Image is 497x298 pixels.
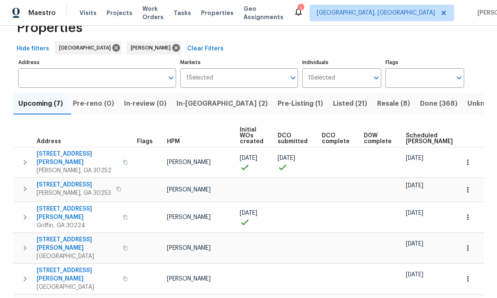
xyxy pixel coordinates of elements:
[184,42,227,57] button: Clear Filters
[287,72,299,84] button: Open
[124,98,166,110] span: In-review (0)
[278,98,323,110] span: Pre-Listing (1)
[17,24,82,32] span: Properties
[37,150,118,167] span: [STREET_ADDRESS][PERSON_NAME]
[406,272,423,278] span: [DATE]
[187,44,224,55] span: Clear Filters
[167,215,211,221] span: [PERSON_NAME]
[37,189,111,198] span: [PERSON_NAME], GA 30253
[18,98,63,110] span: Upcoming (7)
[167,276,211,282] span: [PERSON_NAME]
[107,9,132,17] span: Projects
[333,98,367,110] span: Listed (21)
[385,60,464,65] label: Flags
[55,42,122,55] div: [GEOGRAPHIC_DATA]
[167,246,211,251] span: [PERSON_NAME]
[37,267,118,283] span: [STREET_ADDRESS][PERSON_NAME]
[317,9,435,17] span: [GEOGRAPHIC_DATA], [GEOGRAPHIC_DATA]
[186,75,213,82] span: 1 Selected
[165,72,177,84] button: Open
[167,187,211,193] span: [PERSON_NAME]
[406,211,423,216] span: [DATE]
[406,241,423,247] span: [DATE]
[18,60,176,65] label: Address
[278,133,308,145] span: DCO submitted
[37,167,118,175] span: [PERSON_NAME], GA 30252
[298,5,303,13] div: 1
[180,60,298,65] label: Markets
[37,236,118,253] span: [STREET_ADDRESS][PERSON_NAME]
[28,9,56,17] span: Maestro
[364,133,392,145] span: D0W complete
[73,98,114,110] span: Pre-reno (0)
[80,9,97,17] span: Visits
[142,5,164,22] span: Work Orders
[137,139,153,145] span: Flags
[278,156,295,161] span: [DATE]
[244,5,283,22] span: Geo Assignments
[167,160,211,166] span: [PERSON_NAME]
[406,156,423,161] span: [DATE]
[406,133,453,145] span: Scheduled [PERSON_NAME]
[37,253,118,261] span: [GEOGRAPHIC_DATA]
[308,75,335,82] span: 1 Selected
[167,139,180,145] span: HPM
[302,60,381,65] label: Individuals
[176,98,268,110] span: In-[GEOGRAPHIC_DATA] (2)
[201,9,234,17] span: Properties
[420,98,457,110] span: Done (368)
[131,44,174,52] span: [PERSON_NAME]
[37,222,118,230] span: Griffin, GA 30224
[240,211,257,216] span: [DATE]
[37,139,61,145] span: Address
[37,205,118,222] span: [STREET_ADDRESS][PERSON_NAME]
[37,283,118,292] span: [GEOGRAPHIC_DATA]
[127,42,181,55] div: [PERSON_NAME]
[174,10,191,16] span: Tasks
[322,133,350,145] span: DCO complete
[37,181,111,189] span: [STREET_ADDRESS]
[13,42,52,57] button: Hide filters
[370,72,382,84] button: Open
[377,98,410,110] span: Resale (8)
[240,127,263,145] span: Initial WOs created
[406,183,423,189] span: [DATE]
[453,72,465,84] button: Open
[59,44,114,52] span: [GEOGRAPHIC_DATA]
[240,156,257,161] span: [DATE]
[17,44,49,55] span: Hide filters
